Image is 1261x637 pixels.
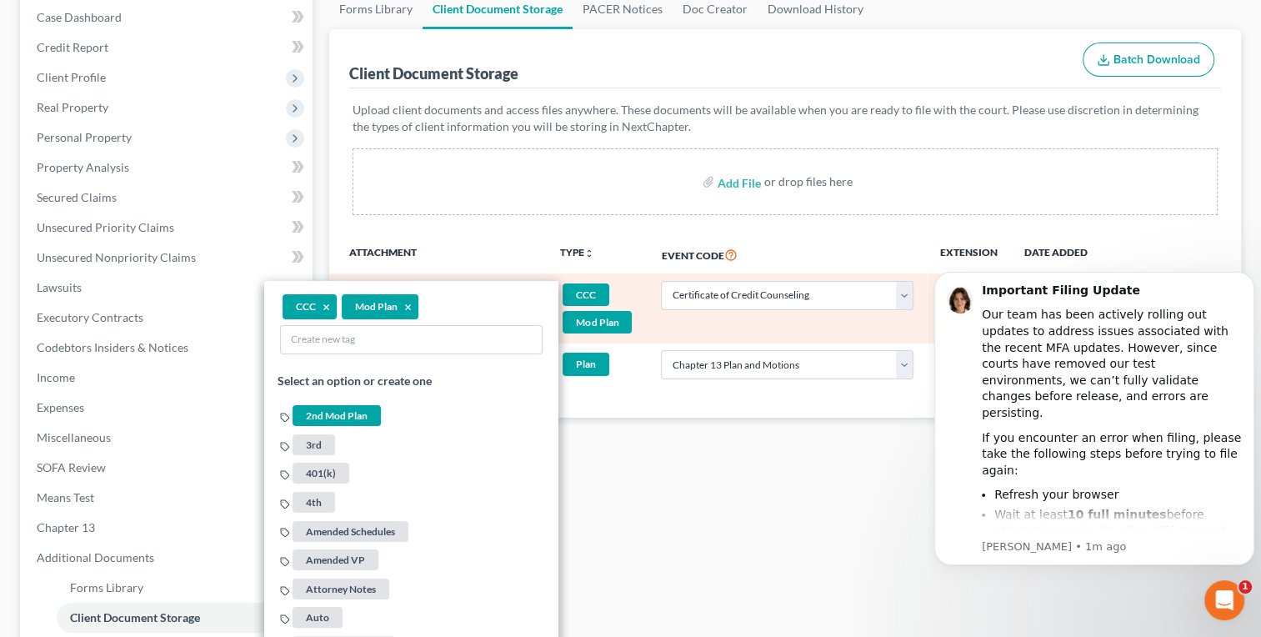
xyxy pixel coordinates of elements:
a: Unsecured Priority Claims [23,213,313,243]
th: Extension [927,235,1011,273]
span: Credit Report [37,40,108,54]
a: 401(k) [281,465,353,479]
a: Property Analysis [23,153,313,183]
div: Client Document Storage [349,63,518,83]
span: CCC [563,283,609,306]
span: 2nd Mod Plan [293,405,382,426]
span: Means Test [37,490,94,504]
span: Batch Download [1113,53,1200,67]
a: Plan [560,350,634,378]
span: Codebtors Insiders & Notices [37,340,188,354]
th: Event Code [648,235,927,273]
span: Amended Schedules [293,520,409,541]
span: Client Profile [37,70,106,84]
button: TYPEunfold_more [560,248,594,258]
p: Upload client documents and access files anywhere. These documents will be available when you are... [353,102,1218,135]
span: 401(k) [293,463,350,484]
a: Amended Schedules [281,523,412,537]
span: Miscellaneous [37,430,111,444]
span: Secured Claims [37,190,117,204]
a: Unsecured Nonpriority Claims [23,243,313,273]
span: Real Property [37,100,108,114]
a: Attorney Notes [281,581,393,595]
th: Attachment [329,235,547,273]
li: Select an option or create one [264,361,558,401]
button: × [405,299,413,314]
span: Auto [293,607,343,628]
td: CCC-pdf [329,273,547,344]
span: Unsecured Priority Claims [37,220,174,234]
span: Income [37,370,75,384]
a: Executory Contracts [23,303,313,333]
button: × [323,299,331,314]
span: Unsecured Nonpriority Claims [37,250,196,264]
a: 2nd Mod Plan [281,408,384,422]
span: Chapter 13 [37,520,95,534]
span: Executory Contracts [37,310,143,324]
li: CCC [283,294,338,319]
i: unfold_more [584,248,594,258]
span: 1 [1238,580,1252,594]
span: Amended VP [293,549,379,570]
iframe: Intercom notifications message [928,251,1261,629]
a: Lawsuits [23,273,313,303]
span: Attorney Notes [293,579,390,599]
span: SOFA Review [37,460,106,474]
button: Batch Download [1083,43,1214,78]
a: Credit Report [23,33,313,63]
span: Expenses [37,400,84,414]
span: Personal Property [37,130,132,144]
span: 4th [293,492,336,513]
a: CCCMod Plan [560,281,634,336]
a: Amended VP [281,552,382,566]
a: 3rd [281,437,338,451]
td: PDF [927,344,1011,404]
span: Additional Documents [37,550,154,564]
a: SOFA Review [23,453,313,483]
span: Mod Plan [563,311,632,334]
li: Mod Plan [343,294,419,319]
a: Forms Library [57,573,313,603]
a: Auto [281,609,346,624]
span: Forms Library [70,580,143,594]
span: Plan [563,353,609,375]
td: PDF [927,273,1011,344]
a: Case Dashboard [23,3,313,33]
a: Client Document Storage [57,603,313,633]
span: Client Document Storage [70,610,200,624]
span: Property Analysis [37,160,129,174]
a: Secured Claims [23,183,313,213]
span: Lawsuits [37,280,82,294]
div: or drop files here [764,173,853,190]
span: 3rd [293,434,336,455]
a: 4th [281,494,338,509]
th: Date added [1011,235,1101,273]
input: Create new tag [282,326,543,354]
iframe: Intercom live chat [1204,580,1244,620]
span: Case Dashboard [37,10,122,24]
